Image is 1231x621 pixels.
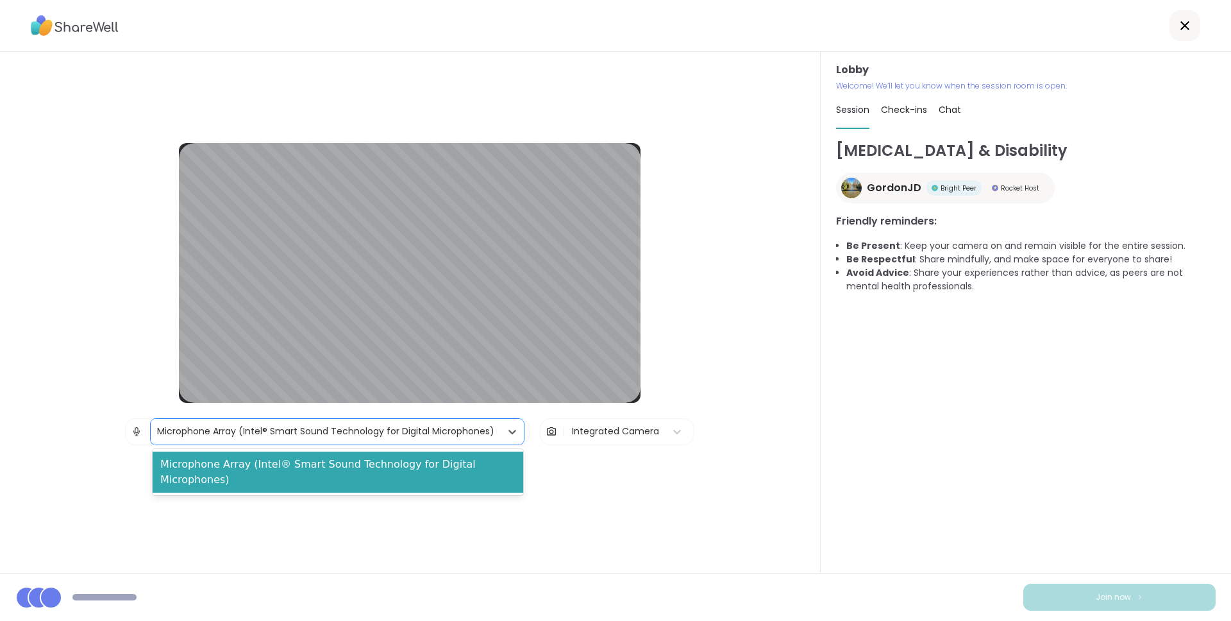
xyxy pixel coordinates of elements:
[846,266,909,279] b: Avoid Advice
[546,419,557,445] img: Camera
[836,214,1216,229] h3: Friendly reminders:
[846,253,1216,266] li: : Share mindfully, and make space for everyone to share!
[841,178,862,198] img: GordonJD
[1001,183,1039,193] span: Rocket Host
[153,452,523,493] div: Microphone Array (Intel® Smart Sound Technology for Digital Microphones)
[846,253,915,266] b: Be Respectful
[941,183,976,193] span: Bright Peer
[836,80,1216,92] p: Welcome! We’ll let you know when the session room is open.
[932,185,938,191] img: Bright Peer
[836,62,1216,78] h3: Lobby
[131,419,142,445] img: Microphone
[992,185,998,191] img: Rocket Host
[846,239,900,252] b: Be Present
[836,103,869,116] span: Session
[846,266,1216,293] li: : Share your experiences rather than advice, as peers are not mental health professionals.
[836,173,1055,203] a: GordonJDGordonJDBright PeerBright PeerRocket HostRocket Host
[562,419,565,445] span: |
[867,180,921,196] span: GordonJD
[1136,593,1144,600] img: ShareWell Logomark
[836,139,1216,162] h1: [MEDICAL_DATA] & Disability
[846,239,1216,253] li: : Keep your camera on and remain visible for the entire session.
[881,103,927,116] span: Check-ins
[572,425,659,438] div: Integrated Camera
[157,425,494,438] div: Microphone Array (Intel® Smart Sound Technology for Digital Microphones)
[1096,591,1131,603] span: Join now
[147,419,151,445] span: |
[939,103,961,116] span: Chat
[31,11,119,40] img: ShareWell Logo
[1023,584,1216,611] button: Join now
